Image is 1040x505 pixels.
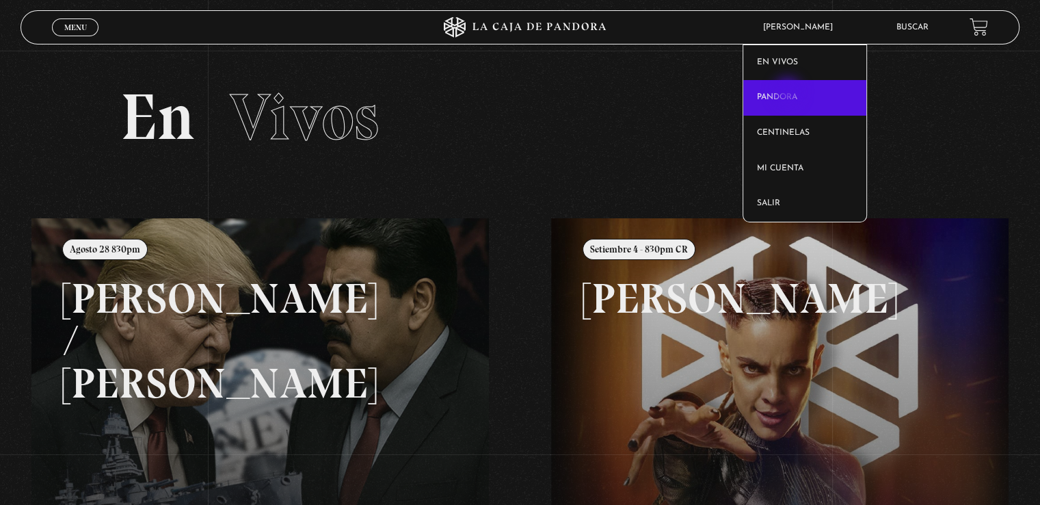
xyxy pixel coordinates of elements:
[970,18,988,36] a: View your shopping cart
[743,186,867,222] a: Salir
[896,23,929,31] a: Buscar
[743,45,867,81] a: En vivos
[64,23,87,31] span: Menu
[743,151,867,187] a: Mi cuenta
[743,116,867,151] a: Centinelas
[756,23,846,31] span: [PERSON_NAME]
[59,35,92,44] span: Cerrar
[120,85,919,150] h2: En
[230,78,379,156] span: Vivos
[743,80,867,116] a: Pandora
